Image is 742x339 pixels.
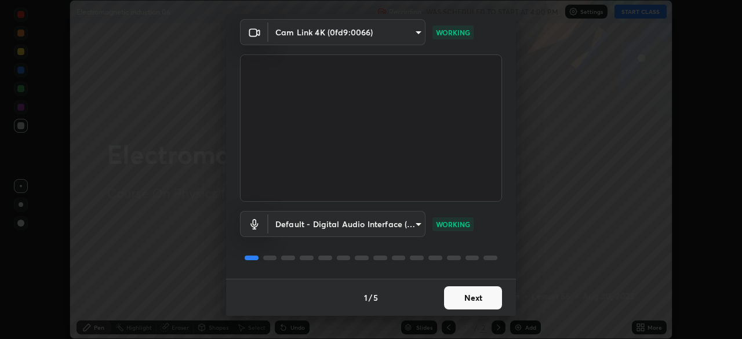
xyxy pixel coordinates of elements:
div: Cam Link 4K (0fd9:0066) [268,19,425,45]
h4: / [369,291,372,304]
div: Cam Link 4K (0fd9:0066) [268,211,425,237]
p: WORKING [436,219,470,229]
h4: 1 [364,291,368,304]
p: WORKING [436,27,470,38]
h4: 5 [373,291,378,304]
button: Next [444,286,502,309]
